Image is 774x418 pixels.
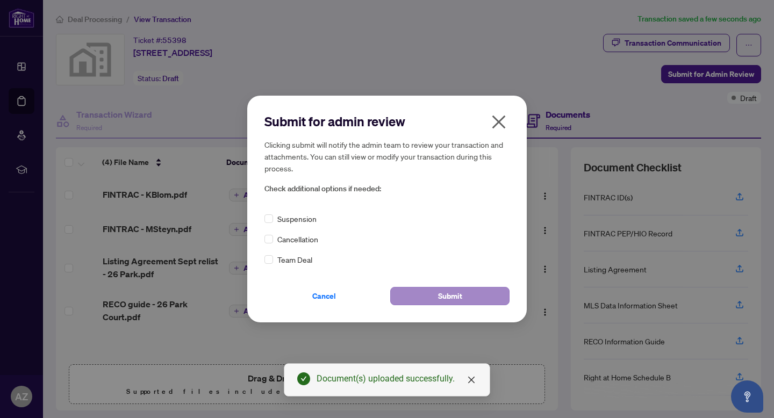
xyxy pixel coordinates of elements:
span: Cancel [312,287,336,305]
h5: Clicking submit will notify the admin team to review your transaction and attachments. You can st... [264,139,510,174]
h2: Submit for admin review [264,113,510,130]
span: close [467,376,476,384]
span: close [490,113,507,131]
button: Cancel [264,287,384,305]
a: Close [465,374,477,386]
span: Submit [438,287,462,305]
span: Suspension [277,213,317,225]
span: Cancellation [277,233,318,245]
button: Submit [390,287,510,305]
span: check-circle [297,372,310,385]
span: Check additional options if needed: [264,183,510,195]
button: Open asap [731,380,763,413]
div: Document(s) uploaded successfully. [317,372,477,385]
span: Team Deal [277,254,312,265]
